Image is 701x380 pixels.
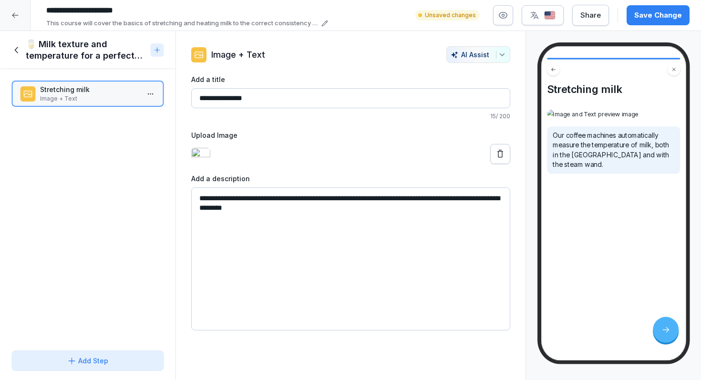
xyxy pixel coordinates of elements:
img: us.svg [544,11,556,20]
div: Add Step [67,356,108,366]
img: Image and Text preview image [547,110,680,119]
button: AI Assist [446,46,510,63]
p: Stretching milk [40,84,139,94]
h4: Stretching milk [547,83,680,95]
div: Save Change [634,10,682,21]
p: Image + Text [40,94,139,103]
button: Save Change [627,5,690,25]
p: Unsaved changes [425,11,476,20]
p: 15 / 200 [191,112,510,121]
button: Share [572,5,609,26]
img: 9470579f-6e5b-44dc-9eb1-7e9b6232e06e [191,148,210,160]
label: Add a description [191,174,510,184]
div: Stretching milkImage + Text [11,81,164,107]
div: AI Assist [451,51,506,59]
p: Our coffee machines automatically measure the temperature of milk, both in the [GEOGRAPHIC_DATA] ... [553,131,674,169]
label: Add a title [191,74,510,84]
button: Add Step [11,350,164,371]
h1: 🥛 Milk texture and temperature for a perfect coffee [26,39,147,62]
div: Share [580,10,601,21]
label: Upload Image [191,130,510,140]
p: This course will cover the basics of stretching and heating milk to the correct consistency and t... [46,19,319,28]
p: Image + Text [211,48,265,61]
